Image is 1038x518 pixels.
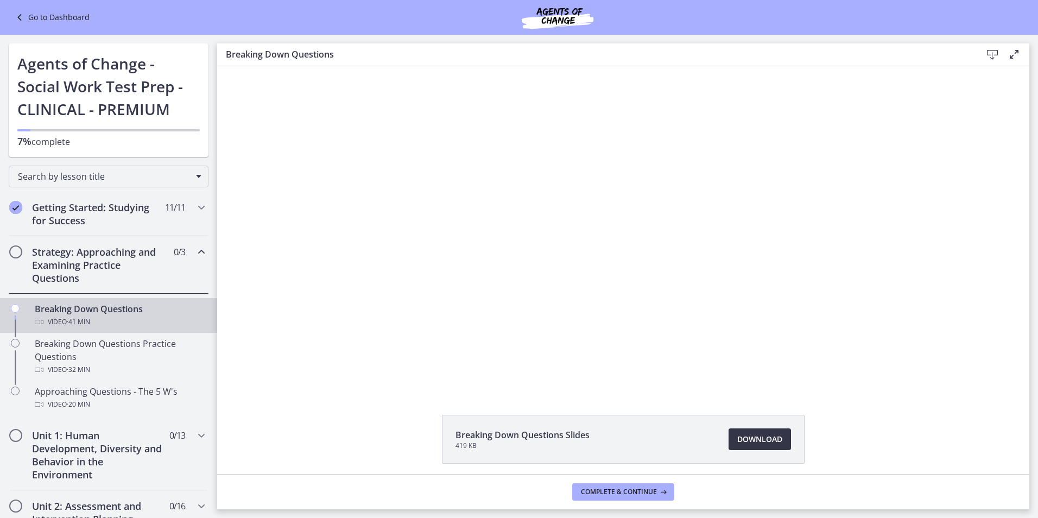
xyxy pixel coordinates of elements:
div: Video [35,398,204,411]
i: Completed [9,201,22,214]
span: 0 / 16 [169,500,185,513]
button: Complete & continue [572,483,674,501]
span: · 41 min [67,315,90,329]
h2: Strategy: Approaching and Examining Practice Questions [32,245,164,285]
div: Search by lesson title [9,166,208,187]
h3: Breaking Down Questions [226,48,964,61]
iframe: Video Lesson [217,66,1029,390]
div: Breaking Down Questions Practice Questions [35,337,204,376]
span: Download [737,433,782,446]
a: Download [729,428,791,450]
div: Video [35,315,204,329]
p: complete [17,135,200,148]
span: 11 / 11 [165,201,185,214]
span: 7% [17,135,31,148]
h1: Agents of Change - Social Work Test Prep - CLINICAL - PREMIUM [17,52,200,121]
a: Go to Dashboard [13,11,90,24]
div: Video [35,363,204,376]
h2: Unit 1: Human Development, Diversity and Behavior in the Environment [32,429,164,481]
span: 0 / 13 [169,429,185,442]
img: Agents of Change [492,4,623,30]
span: 419 KB [455,441,590,450]
span: 0 / 3 [174,245,185,258]
span: Search by lesson title [18,170,191,182]
span: · 20 min [67,398,90,411]
div: Approaching Questions - The 5 W's [35,385,204,411]
div: Breaking Down Questions [35,302,204,329]
span: Complete & continue [581,488,657,496]
span: Breaking Down Questions Slides [455,428,590,441]
span: · 32 min [67,363,90,376]
h2: Getting Started: Studying for Success [32,201,164,227]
